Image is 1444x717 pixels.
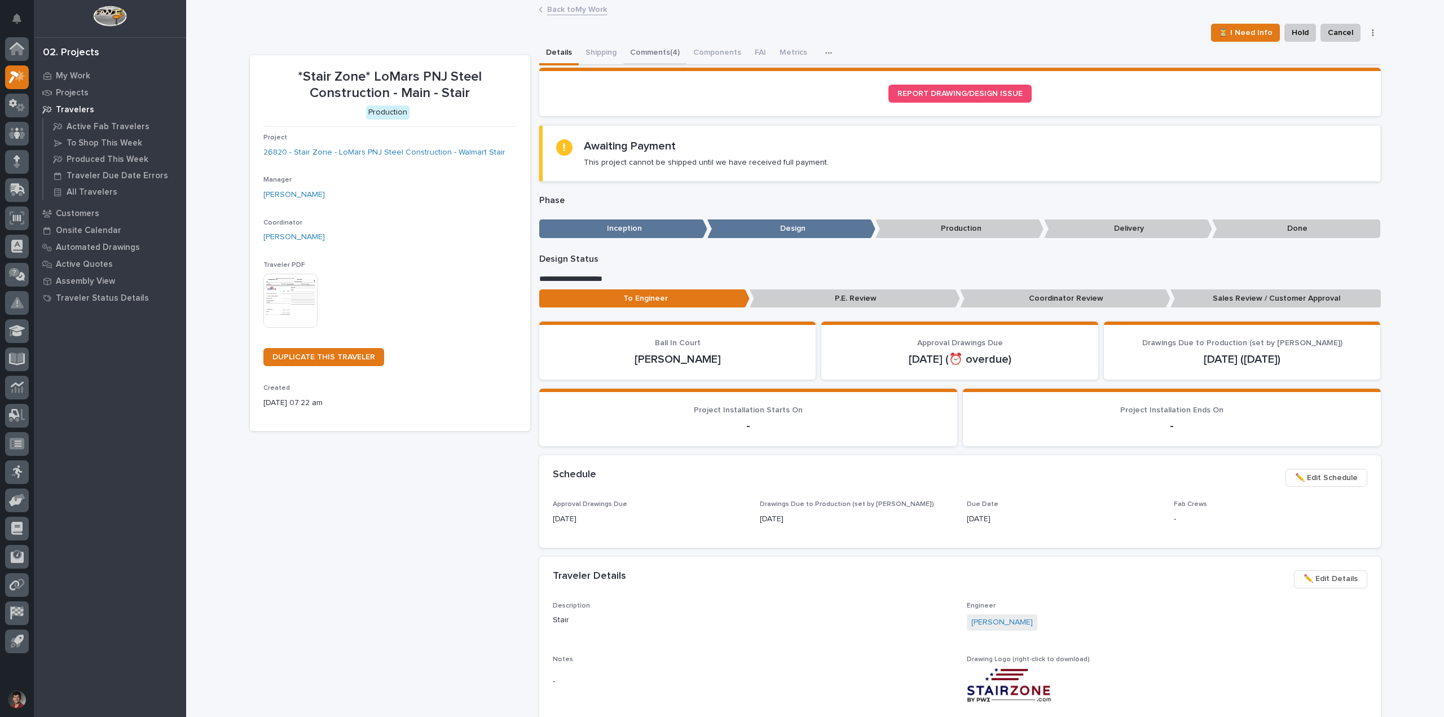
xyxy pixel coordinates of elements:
p: All Travelers [67,187,117,197]
p: Onsite Calendar [56,226,121,236]
span: Drawings Due to Production (set by [PERSON_NAME]) [760,501,934,508]
p: - [553,419,944,433]
span: Traveler PDF [263,262,305,269]
img: Workspace Logo [93,6,126,27]
p: Assembly View [56,276,115,287]
a: Produced This Week [43,151,186,167]
a: Active Quotes [34,256,186,272]
a: Traveler Status Details [34,289,186,306]
span: Engineer [967,602,996,609]
a: Assembly View [34,272,186,289]
p: Inception [539,219,707,238]
span: Approval Drawings Due [553,501,627,508]
p: Customers [56,209,99,219]
h2: Awaiting Payment [584,139,676,153]
span: Description [553,602,590,609]
a: Back toMy Work [547,2,607,15]
button: Comments (4) [623,42,686,65]
p: Active Fab Travelers [67,122,149,132]
p: Produced This Week [67,155,148,165]
a: REPORT DRAWING/DESIGN ISSUE [888,85,1032,103]
p: - [553,676,953,688]
p: [PERSON_NAME] [553,353,803,366]
button: users-avatar [5,688,29,711]
a: [PERSON_NAME] [263,231,325,243]
div: Notifications [14,14,29,32]
p: [DATE] [967,513,1160,525]
h2: Schedule [553,469,596,481]
div: Production [366,105,410,120]
a: Projects [34,84,186,101]
p: - [1174,513,1367,525]
h2: Traveler Details [553,570,626,583]
a: Customers [34,205,186,222]
button: Metrics [773,42,814,65]
p: *Stair Zone* LoMars PNJ Steel Construction - Main - Stair [263,69,517,102]
a: 26820 - Stair Zone - LoMars PNJ Steel Construction - Walmart Stair [263,147,505,159]
p: [DATE] [760,513,953,525]
p: Delivery [1044,219,1212,238]
span: Fab Crews [1174,501,1207,508]
p: To Engineer [539,289,750,308]
span: Created [263,385,290,392]
div: 02. Projects [43,47,99,59]
a: [PERSON_NAME] [971,617,1033,628]
a: Travelers [34,101,186,118]
span: Manager [263,177,292,183]
span: Ball In Court [655,339,701,347]
button: FAI [748,42,773,65]
span: Coordinator [263,219,302,226]
p: Design [707,219,875,238]
p: Design Status [539,254,1381,265]
a: My Work [34,67,186,84]
button: ✏️ Edit Schedule [1285,469,1367,487]
span: ⏳ I Need Info [1218,26,1273,39]
button: Notifications [5,7,29,30]
a: Onsite Calendar [34,222,186,239]
a: All Travelers [43,184,186,200]
p: Coordinator Review [960,289,1170,308]
p: Traveler Due Date Errors [67,171,168,181]
span: Hold [1292,26,1309,39]
span: Due Date [967,501,998,508]
button: Shipping [579,42,623,65]
p: Travelers [56,105,94,115]
span: Approval Drawings Due [917,339,1003,347]
a: DUPLICATE THIS TRAVELER [263,348,384,366]
button: Cancel [1320,24,1361,42]
a: Active Fab Travelers [43,118,186,134]
span: Project Installation Ends On [1120,406,1223,414]
p: Automated Drawings [56,243,140,253]
p: Done [1212,219,1380,238]
p: [DATE] (⏰ overdue) [835,353,1085,366]
p: Traveler Status Details [56,293,149,303]
button: ⏳ I Need Info [1211,24,1280,42]
p: Stair [553,614,953,626]
button: Components [686,42,748,65]
button: ✏️ Edit Details [1294,570,1367,588]
p: My Work [56,71,90,81]
p: [DATE] [553,513,746,525]
span: Drawings Due to Production (set by [PERSON_NAME]) [1142,339,1342,347]
span: ✏️ Edit Details [1304,572,1358,586]
p: Phase [539,195,1381,206]
button: Hold [1284,24,1316,42]
img: mvEWmZdzf68cDS1wsp26A7ZDR_w0KROj9EEOYZsgFGY [967,668,1051,702]
span: Project Installation Starts On [694,406,803,414]
span: DUPLICATE THIS TRAVELER [272,353,375,361]
a: To Shop This Week [43,135,186,151]
span: Cancel [1328,26,1353,39]
a: [PERSON_NAME] [263,189,325,201]
p: Active Quotes [56,259,113,270]
a: Traveler Due Date Errors [43,168,186,183]
span: REPORT DRAWING/DESIGN ISSUE [897,90,1023,98]
p: Production [875,219,1044,238]
p: Sales Review / Customer Approval [1170,289,1381,308]
p: [DATE] 07:22 am [263,397,517,409]
span: Project [263,134,287,141]
p: P.E. Review [750,289,960,308]
button: Details [539,42,579,65]
a: Automated Drawings [34,239,186,256]
span: ✏️ Edit Schedule [1295,471,1358,485]
p: [DATE] ([DATE]) [1117,353,1367,366]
